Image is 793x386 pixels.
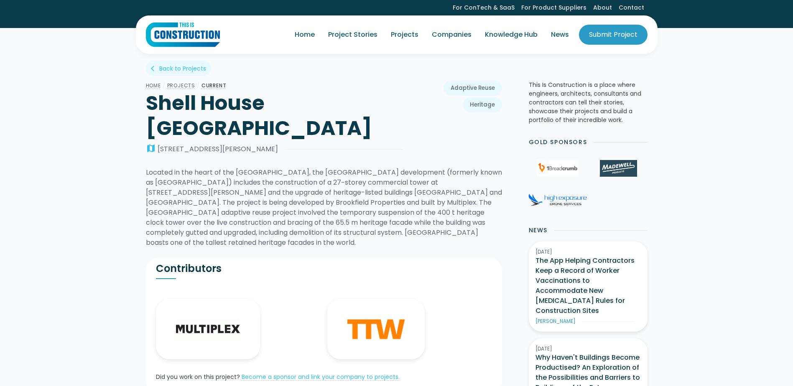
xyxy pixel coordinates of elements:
a: News [544,23,576,46]
a: Home [288,23,321,46]
div: [PERSON_NAME] [535,317,576,325]
a: Project Stories [321,23,384,46]
div: [DATE] [535,345,641,353]
div: arrow_back_ios [151,64,158,73]
h2: Gold Sponsors [529,138,587,147]
a: Submit Project [579,25,648,45]
h3: The App Helping Contractors Keep a Record of Worker Vaccinations to Accommodate New [MEDICAL_DATA... [535,256,641,316]
a: Adaptive Reuse [444,81,502,96]
h2: News [529,226,548,235]
a: Projects [384,23,425,46]
div: Located in the heart of the [GEOGRAPHIC_DATA], the [GEOGRAPHIC_DATA] development (formerly known ... [146,168,502,248]
a: Knowledge Hub [478,23,544,46]
img: 1Breadcrumb [537,160,579,177]
a: Heritage [463,97,502,112]
div: map [146,144,156,154]
a: arrow_back_iosBack to Projects [146,61,211,76]
p: This Is Construction is a place where engineers, architects, consultants and contractors can tell... [529,81,648,124]
a: [DATE]The App Helping Contractors Keep a Record of Worker Vaccinations to Accommodate New [MEDICA... [529,241,648,332]
a: CURRENT [201,82,227,89]
img: Madewell Products [600,160,637,177]
img: Taylor Thomson Whitting [347,319,405,339]
div: / [195,81,201,91]
img: This Is Construction Logo [146,22,220,47]
a: home [146,22,220,47]
h1: Shell House [GEOGRAPHIC_DATA] [146,91,403,141]
div: [STREET_ADDRESS][PERSON_NAME] [158,144,278,154]
a: Companies [425,23,478,46]
a: Home [146,82,161,89]
h2: Contributors [156,262,324,275]
img: High Exposure [528,193,587,206]
a: Projects [167,82,195,89]
img: Multiplex [176,319,240,339]
div: Did you work on this project? [156,373,240,381]
div: [DATE] [535,248,641,256]
div: Back to Projects [159,64,206,73]
div: Submit Project [589,30,637,40]
div: / [161,81,167,91]
a: Become a sponsor and link your company to projects. [242,373,400,381]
